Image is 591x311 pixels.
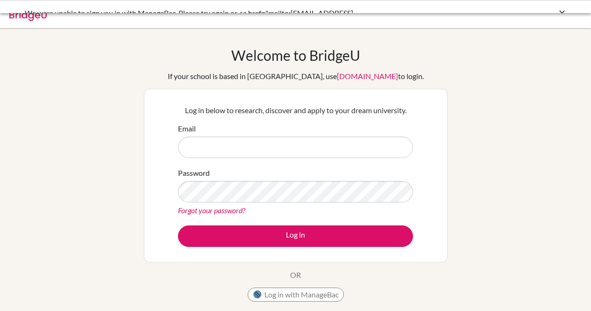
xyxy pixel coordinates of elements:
[178,206,245,215] a: Forgot your password?
[231,47,360,64] h1: Welcome to BridgeU
[178,167,210,179] label: Password
[9,6,47,21] img: Bridge-U
[168,71,424,82] div: If your school is based in [GEOGRAPHIC_DATA], use to login.
[178,123,196,134] label: Email
[337,72,398,80] a: [DOMAIN_NAME]
[248,288,344,302] button: Log in with ManageBac
[25,7,427,30] div: We were unable to sign you in with ManageBac. Please try again or <a href="mailto:[EMAIL_ADDRESS]...
[178,225,413,247] button: Log in
[178,105,413,116] p: Log in below to research, discover and apply to your dream university.
[290,269,301,281] p: OR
